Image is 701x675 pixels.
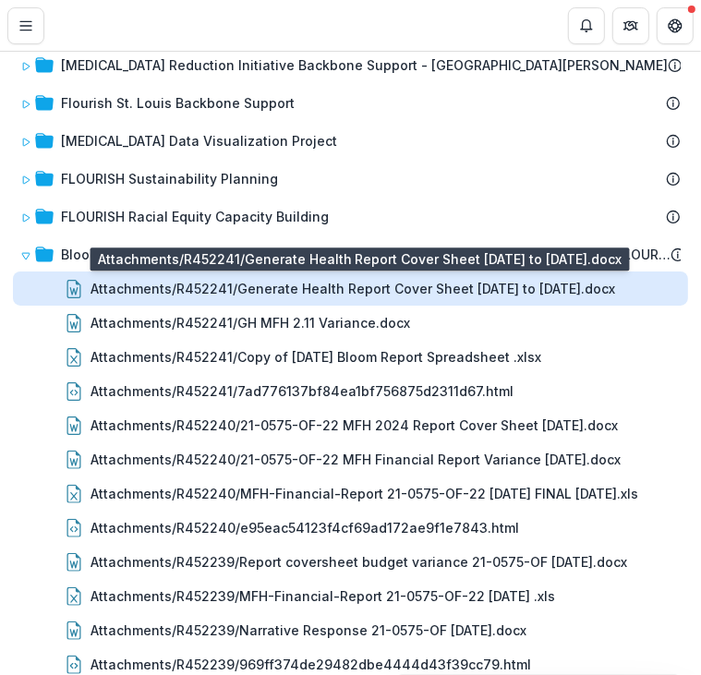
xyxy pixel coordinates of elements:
[61,245,671,264] div: Bloom Network: Reimagining Equitable Investments with families and communities to FLOURISH
[91,279,615,298] div: Attachments/R452241/Generate Health Report Cover Sheet [DATE] to [DATE].docx
[61,169,278,188] div: FLOURISH Sustainability Planning
[91,586,555,606] div: Attachments/R452239/MFH-Financial-Report 21-0575-OF-22 [DATE] .xls
[91,518,519,537] div: Attachments/R452240/e95eac54123f4cf69ad172ae9f1e7843.html
[61,207,329,226] div: FLOURISH Racial Equity Capacity Building
[13,579,688,613] div: Attachments/R452239/MFH-Financial-Report 21-0575-OF-22 [DATE] .xls
[91,416,618,435] div: Attachments/R452240/21-0575-OF-22 MFH 2024 Report Cover Sheet [DATE].docx
[91,655,531,674] div: Attachments/R452239/969ff374de29482dbe4444d43f39cc79.html
[657,7,694,44] button: Get Help
[13,124,688,158] div: [MEDICAL_DATA] Data Visualization Project
[13,476,688,511] div: Attachments/R452240/MFH-Financial-Report 21-0575-OF-22 [DATE] FINAL [DATE].xls
[13,545,688,579] div: Attachments/R452239/Report coversheet budget variance 21-0575-OF [DATE].docx
[13,374,688,408] div: Attachments/R452241/7ad776137bf84ea1bf756875d2311d67.html
[7,7,44,44] button: Toggle Menu
[13,162,688,196] div: FLOURISH Sustainability Planning
[13,613,688,647] div: Attachments/R452239/Narrative Response 21-0575-OF [DATE].docx
[13,408,688,442] div: Attachments/R452240/21-0575-OF-22 MFH 2024 Report Cover Sheet [DATE].docx
[91,484,638,503] div: Attachments/R452240/MFH-Financial-Report 21-0575-OF-22 [DATE] FINAL [DATE].xls
[91,347,541,367] div: Attachments/R452241/Copy of [DATE] Bloom Report Spreadsheet .xlsx
[61,55,668,75] div: [MEDICAL_DATA] Reduction Initiative Backbone Support - [GEOGRAPHIC_DATA][PERSON_NAME]
[13,237,688,271] div: Bloom Network: Reimagining Equitable Investments with families and communities to FLOURISH
[13,340,688,374] div: Attachments/R452241/Copy of [DATE] Bloom Report Spreadsheet .xlsx
[91,552,627,572] div: Attachments/R452239/Report coversheet budget variance 21-0575-OF [DATE].docx
[61,131,337,151] div: [MEDICAL_DATA] Data Visualization Project
[13,48,688,82] div: [MEDICAL_DATA] Reduction Initiative Backbone Support - [GEOGRAPHIC_DATA][PERSON_NAME]
[13,271,688,306] div: Attachments/R452241/Generate Health Report Cover Sheet [DATE] to [DATE].docx
[13,442,688,476] div: Attachments/R452240/21-0575-OF-22 MFH Financial Report Variance [DATE].docx
[91,621,526,640] div: Attachments/R452239/Narrative Response 21-0575-OF [DATE].docx
[568,7,605,44] button: Notifications
[61,93,295,113] div: Flourish St. Louis Backbone Support
[13,86,688,120] div: Flourish St. Louis Backbone Support
[91,313,410,332] div: Attachments/R452241/GH MFH 2.11 Variance.docx
[13,306,688,340] div: Attachments/R452241/GH MFH 2.11 Variance.docx
[91,381,514,401] div: Attachments/R452241/7ad776137bf84ea1bf756875d2311d67.html
[13,511,688,545] div: Attachments/R452240/e95eac54123f4cf69ad172ae9f1e7843.html
[612,7,649,44] button: Partners
[91,450,621,469] div: Attachments/R452240/21-0575-OF-22 MFH Financial Report Variance [DATE].docx
[13,199,688,234] div: FLOURISH Racial Equity Capacity Building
